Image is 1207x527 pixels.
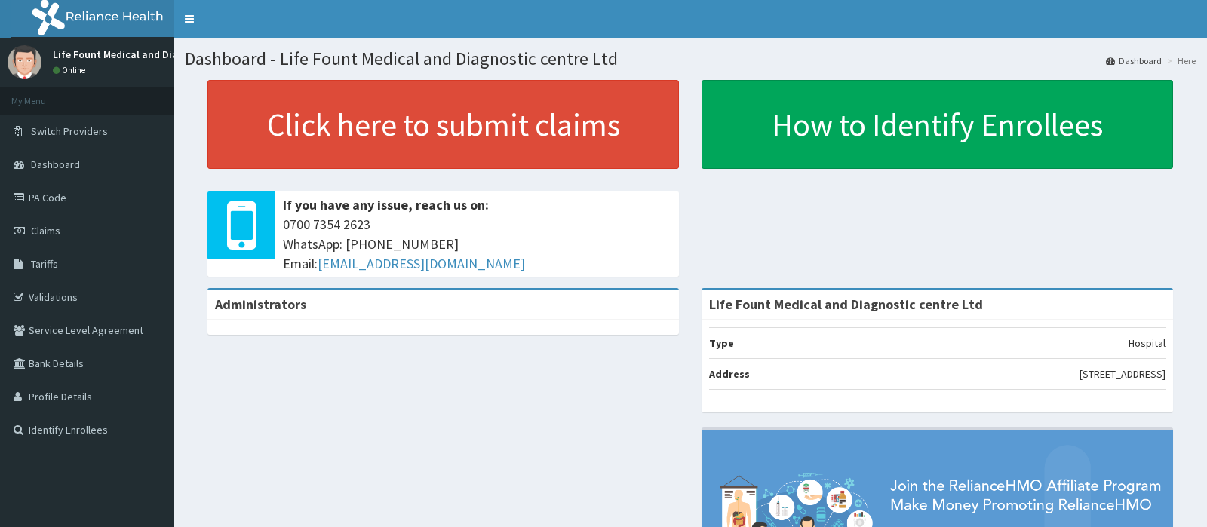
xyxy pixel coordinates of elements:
[1080,366,1166,381] p: [STREET_ADDRESS]
[1129,336,1166,351] p: Hospital
[207,80,679,169] a: Click here to submit claims
[53,49,234,60] p: Life Fount Medical and Diagnostic LTD
[1163,54,1196,67] li: Here
[31,158,80,171] span: Dashboard
[709,336,734,350] b: Type
[31,124,108,138] span: Switch Providers
[8,45,41,79] img: User Image
[31,224,60,237] span: Claims
[709,367,750,381] b: Address
[318,255,525,272] a: [EMAIL_ADDRESS][DOMAIN_NAME]
[283,215,671,273] span: 0700 7354 2623 WhatsApp: [PHONE_NUMBER] Email:
[185,49,1196,69] h1: Dashboard - Life Fount Medical and Diagnostic centre Ltd
[1106,54,1162,67] a: Dashboard
[709,296,983,313] strong: Life Fount Medical and Diagnostic centre Ltd
[31,257,58,271] span: Tariffs
[53,65,89,75] a: Online
[283,196,489,213] b: If you have any issue, reach us on:
[702,80,1173,169] a: How to Identify Enrollees
[215,296,306,313] b: Administrators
